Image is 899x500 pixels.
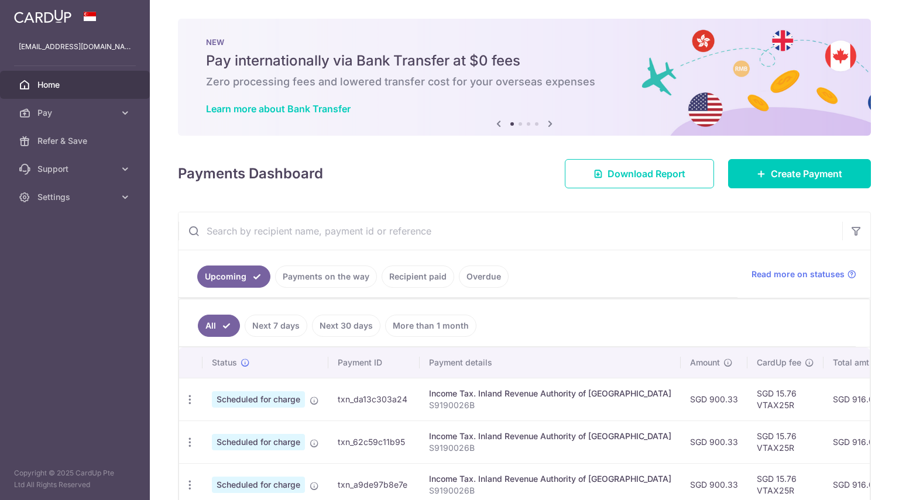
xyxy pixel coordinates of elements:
[212,434,305,450] span: Scheduled for charge
[420,347,681,378] th: Payment details
[565,159,714,188] a: Download Report
[206,103,351,115] a: Learn more about Bank Transfer
[757,357,801,368] span: CardUp fee
[690,357,720,368] span: Amount
[179,212,842,250] input: Search by recipient name, payment id or reference
[198,315,240,337] a: All
[385,315,476,337] a: More than 1 month
[212,391,305,408] span: Scheduled for charge
[178,163,323,184] h4: Payments Dashboard
[37,107,115,119] span: Pay
[747,420,823,463] td: SGD 15.76 VTAX25R
[328,420,420,463] td: txn_62c59c11b95
[833,357,871,368] span: Total amt.
[823,378,894,420] td: SGD 916.09
[429,442,671,454] p: S9190026B
[206,37,843,47] p: NEW
[429,388,671,399] div: Income Tax. Inland Revenue Authority of [GEOGRAPHIC_DATA]
[206,51,843,70] h5: Pay internationally via Bank Transfer at $0 fees
[14,9,71,23] img: CardUp
[206,75,843,89] h6: Zero processing fees and lowered transfer cost for your overseas expenses
[608,167,685,181] span: Download Report
[459,265,509,288] a: Overdue
[312,315,380,337] a: Next 30 days
[245,315,307,337] a: Next 7 days
[429,473,671,485] div: Income Tax. Inland Revenue Authority of [GEOGRAPHIC_DATA]
[747,378,823,420] td: SGD 15.76 VTAX25R
[37,163,115,175] span: Support
[429,430,671,442] div: Income Tax. Inland Revenue Authority of [GEOGRAPHIC_DATA]
[429,399,671,411] p: S9190026B
[275,265,377,288] a: Payments on the way
[178,19,871,136] img: Bank transfer banner
[37,135,115,147] span: Refer & Save
[212,357,237,368] span: Status
[823,420,894,463] td: SGD 916.09
[212,477,305,493] span: Scheduled for charge
[328,347,420,378] th: Payment ID
[752,268,845,280] span: Read more on statuses
[328,378,420,420] td: txn_da13c303a24
[681,420,747,463] td: SGD 900.33
[37,191,115,203] span: Settings
[197,265,270,288] a: Upcoming
[37,79,115,91] span: Home
[752,268,856,280] a: Read more on statuses
[429,485,671,496] p: S9190026B
[771,167,842,181] span: Create Payment
[728,159,871,188] a: Create Payment
[19,41,131,53] p: [EMAIL_ADDRESS][DOMAIN_NAME]
[681,378,747,420] td: SGD 900.33
[382,265,454,288] a: Recipient paid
